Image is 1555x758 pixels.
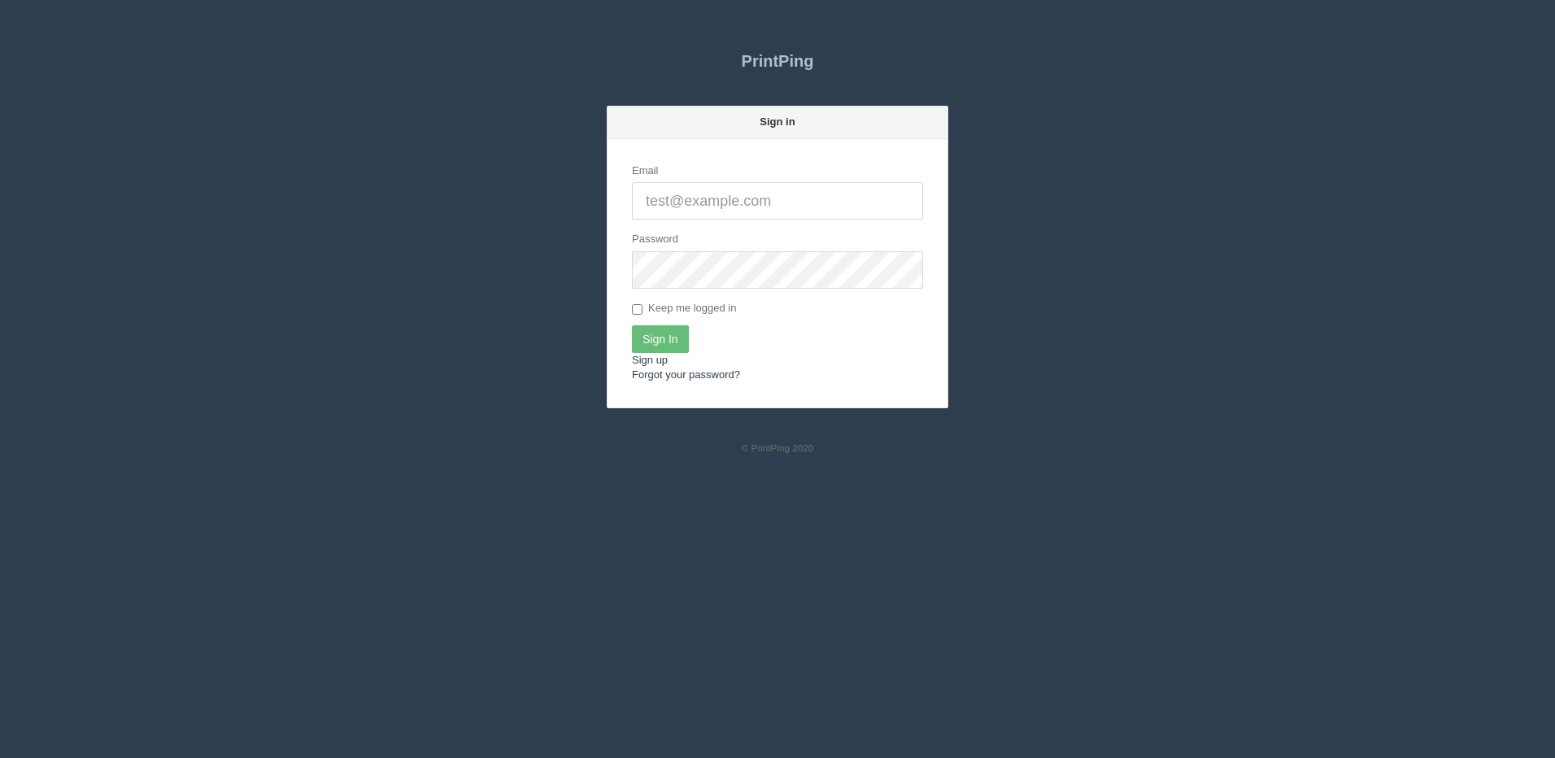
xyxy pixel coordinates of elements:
a: Forgot your password? [632,368,740,381]
input: Keep me logged in [632,304,642,315]
label: Keep me logged in [632,301,736,317]
input: test@example.com [632,182,923,220]
label: Password [632,232,678,247]
a: Sign up [632,354,668,366]
input: Sign In [632,325,689,353]
label: Email [632,163,659,179]
a: PrintPing [607,41,948,81]
strong: Sign in [760,115,795,128]
small: © PrintPing 2020 [742,442,814,453]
